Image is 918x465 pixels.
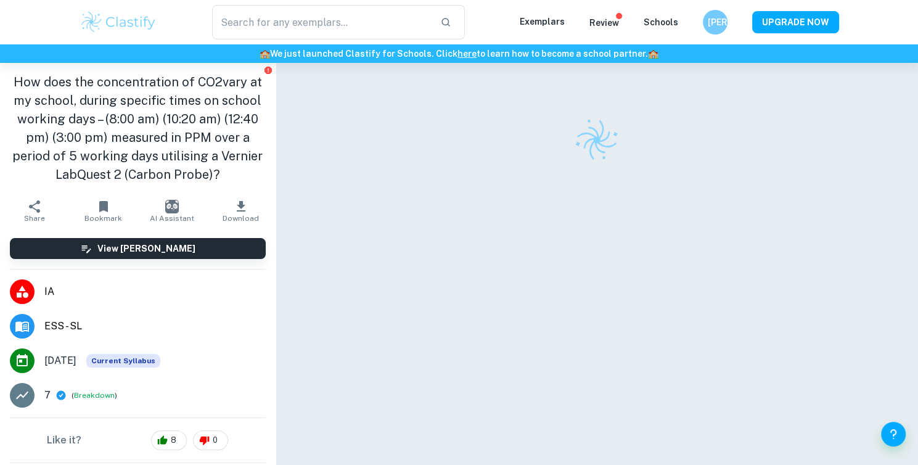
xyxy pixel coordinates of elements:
span: Download [223,214,259,223]
img: Clastify logo [568,111,626,169]
div: 8 [151,430,187,450]
span: ( ) [72,390,117,401]
img: AI Assistant [165,200,179,213]
span: ESS - SL [44,319,266,334]
button: Breakdown [74,390,115,401]
p: Exemplars [520,15,565,28]
span: 0 [206,434,224,446]
span: IA [44,284,266,299]
button: Help and Feedback [881,422,906,446]
a: here [457,49,477,59]
p: 7 [44,388,51,403]
span: [DATE] [44,353,76,368]
img: Clastify logo [80,10,158,35]
h6: We just launched Clastify for Schools. Click to learn how to become a school partner. [2,47,916,60]
div: 0 [193,430,228,450]
button: Download [207,194,276,228]
span: Bookmark [84,214,122,223]
p: Review [589,16,619,30]
a: Schools [644,17,678,27]
button: UPGRADE NOW [752,11,839,33]
h1: How does the concentration of CO2vary at my school, during specific times on school working days ... [10,73,266,184]
span: 8 [164,434,183,446]
button: AI Assistant [137,194,207,228]
h6: View [PERSON_NAME] [97,242,195,255]
input: Search for any exemplars... [212,5,431,39]
span: 🏫 [648,49,658,59]
button: Report issue [264,65,273,75]
h6: Like it? [47,433,81,448]
span: Share [24,214,45,223]
div: This exemplar is based on the current syllabus. Feel free to refer to it for inspiration/ideas wh... [86,354,160,368]
button: View [PERSON_NAME] [10,238,266,259]
span: 🏫 [260,49,270,59]
button: [PERSON_NAME] [703,10,727,35]
span: Current Syllabus [86,354,160,368]
button: Bookmark [69,194,138,228]
span: AI Assistant [150,214,194,223]
h6: [PERSON_NAME] [708,15,722,29]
